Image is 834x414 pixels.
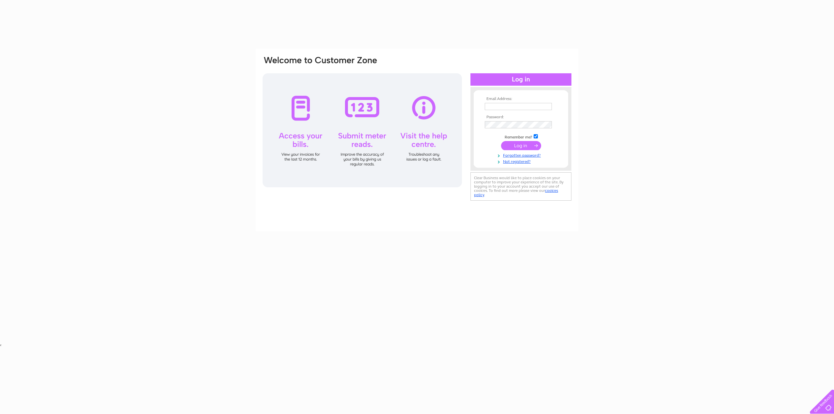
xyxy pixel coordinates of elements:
input: Submit [501,141,541,150]
div: Clear Business would like to place cookies on your computer to improve your experience of the sit... [470,172,571,201]
a: cookies policy [474,188,558,197]
th: Password: [483,115,559,120]
a: Not registered? [485,158,559,164]
a: Forgotten password? [485,152,559,158]
th: Email Address: [483,97,559,101]
td: Remember me? [483,133,559,140]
